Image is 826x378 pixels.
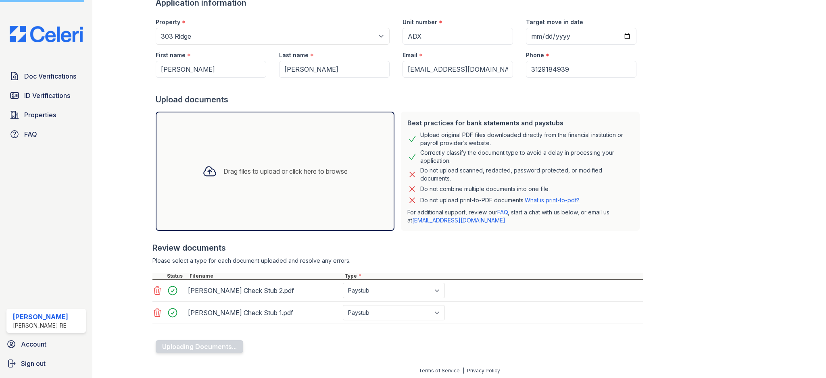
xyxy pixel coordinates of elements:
[419,368,460,374] a: Terms of Service
[467,368,500,374] a: Privacy Policy
[526,18,583,26] label: Target move in date
[156,18,180,26] label: Property
[343,273,643,279] div: Type
[223,166,348,176] div: Drag files to upload or click here to browse
[403,18,437,26] label: Unit number
[3,26,89,42] img: CE_Logo_Blue-a8612792a0a2168367f1c8372b55b34899dd931a85d93a1a3d3e32e68fde9ad4.png
[3,355,89,372] a: Sign out
[420,166,633,183] div: Do not upload scanned, redacted, password protected, or modified documents.
[156,340,243,353] button: Uploading Documents...
[420,149,633,165] div: Correctly classify the document type to avoid a delay in processing your application.
[165,273,188,279] div: Status
[21,339,46,349] span: Account
[3,336,89,352] a: Account
[525,197,580,204] a: What is print-to-pdf?
[156,51,186,59] label: First name
[188,284,340,297] div: [PERSON_NAME] Check Stub 2.pdf
[24,91,70,100] span: ID Verifications
[13,312,68,322] div: [PERSON_NAME]
[188,306,340,319] div: [PERSON_NAME] Check Stub 1.pdf
[21,359,46,368] span: Sign out
[420,131,633,147] div: Upload original PDF files downloaded directly from the financial institution or payroll provider’...
[24,110,56,120] span: Properties
[6,68,86,84] a: Doc Verifications
[188,273,343,279] div: Filename
[279,51,309,59] label: Last name
[152,257,643,265] div: Please select a type for each document uploaded and resolve any errors.
[6,107,86,123] a: Properties
[497,209,508,216] a: FAQ
[407,118,633,128] div: Best practices for bank statements and paystubs
[156,94,643,105] div: Upload documents
[420,184,550,194] div: Do not combine multiple documents into one file.
[24,129,37,139] span: FAQ
[24,71,76,81] span: Doc Verifications
[152,242,643,253] div: Review documents
[407,208,633,224] p: For additional support, review our , start a chat with us below, or email us at
[403,51,417,59] label: Email
[420,196,580,204] p: Do not upload print-to-PDF documents.
[526,51,544,59] label: Phone
[6,87,86,104] a: ID Verifications
[412,217,505,224] a: [EMAIL_ADDRESS][DOMAIN_NAME]
[13,322,68,330] div: [PERSON_NAME] RE
[6,126,86,142] a: FAQ
[463,368,464,374] div: |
